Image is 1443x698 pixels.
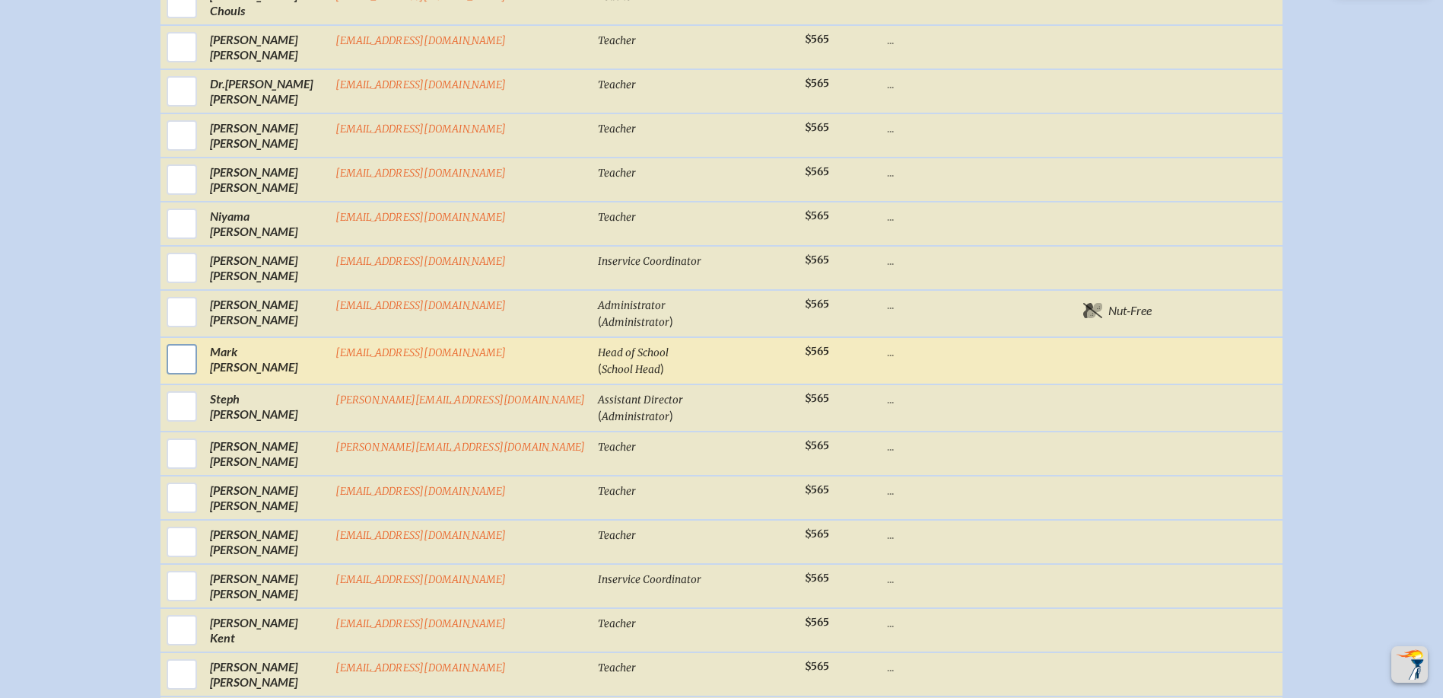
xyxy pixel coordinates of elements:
p: ... [887,391,996,406]
p: ... [887,297,996,312]
span: Teacher [598,617,636,630]
span: $565 [805,439,829,452]
a: [PERSON_NAME][EMAIL_ADDRESS][DOMAIN_NAME] [335,394,585,406]
span: Teacher [598,123,636,135]
span: ) [669,408,673,422]
span: Teacher [598,78,636,91]
span: ( [598,314,602,328]
p: ... [887,571,996,586]
p: ... [887,615,996,630]
img: To the top [1394,649,1425,680]
span: $565 [805,33,829,46]
span: ( [598,361,602,375]
span: Teacher [598,441,636,454]
a: [EMAIL_ADDRESS][DOMAIN_NAME] [335,255,506,268]
span: Administrator [602,410,669,423]
td: Steph [PERSON_NAME] [204,384,329,432]
span: $565 [805,572,829,585]
span: $565 [805,121,829,134]
p: ... [887,659,996,674]
td: [PERSON_NAME] [PERSON_NAME] [204,158,329,202]
td: [PERSON_NAME] [PERSON_NAME] [204,652,329,696]
a: [EMAIL_ADDRESS][DOMAIN_NAME] [335,573,506,586]
td: [PERSON_NAME] [PERSON_NAME] [204,564,329,608]
td: [PERSON_NAME] [PERSON_NAME] [204,69,329,113]
span: $565 [805,209,829,222]
td: [PERSON_NAME] [PERSON_NAME] [204,246,329,290]
td: [PERSON_NAME] [PERSON_NAME] [204,520,329,564]
span: $565 [805,527,829,540]
span: Teacher [598,211,636,224]
td: [PERSON_NAME] [PERSON_NAME] [204,25,329,69]
td: Mark [PERSON_NAME] [204,337,329,384]
a: [EMAIL_ADDRESS][DOMAIN_NAME] [335,661,506,674]
p: ... [887,76,996,91]
span: $565 [805,616,829,629]
td: [PERSON_NAME] [PERSON_NAME] [204,476,329,520]
span: $565 [805,345,829,358]
td: [PERSON_NAME] Kent [204,608,329,652]
span: ( [598,408,602,422]
a: [EMAIL_ADDRESS][DOMAIN_NAME] [335,346,506,359]
span: Nut-Free [1108,303,1152,318]
span: Teacher [598,167,636,180]
span: $565 [805,77,829,90]
td: [PERSON_NAME] [PERSON_NAME] [204,290,329,337]
a: [EMAIL_ADDRESS][DOMAIN_NAME] [335,529,506,542]
span: $565 [805,392,829,405]
a: [EMAIL_ADDRESS][DOMAIN_NAME] [335,167,506,180]
span: Inservice Coordinator [598,573,701,586]
span: $565 [805,298,829,311]
a: [PERSON_NAME][EMAIL_ADDRESS][DOMAIN_NAME] [335,441,585,454]
span: ) [660,361,664,375]
span: Teacher [598,661,636,674]
a: [EMAIL_ADDRESS][DOMAIN_NAME] [335,123,506,135]
p: ... [887,32,996,47]
p: ... [887,164,996,180]
p: ... [887,209,996,224]
a: [EMAIL_ADDRESS][DOMAIN_NAME] [335,485,506,498]
span: $565 [805,483,829,496]
span: Administrator [598,299,666,312]
p: ... [887,120,996,135]
span: Inservice Coordinator [598,255,701,268]
span: Teacher [598,485,636,498]
span: School Head [602,363,660,376]
span: Administrator [602,316,669,329]
a: [EMAIL_ADDRESS][DOMAIN_NAME] [335,617,506,630]
p: ... [887,483,996,498]
a: [EMAIL_ADDRESS][DOMAIN_NAME] [335,78,506,91]
td: [PERSON_NAME] [PERSON_NAME] [204,113,329,158]
a: [EMAIL_ADDRESS][DOMAIN_NAME] [335,34,506,47]
span: Dr. [210,76,225,91]
td: [PERSON_NAME] [PERSON_NAME] [204,432,329,476]
p: ... [887,344,996,359]
a: [EMAIL_ADDRESS][DOMAIN_NAME] [335,299,506,312]
button: Scroll Top [1391,646,1428,683]
span: Teacher [598,529,636,542]
p: ... [887,527,996,542]
span: $565 [805,165,829,178]
span: ) [669,314,673,328]
span: $565 [805,253,829,266]
span: Teacher [598,34,636,47]
p: ... [887,253,996,268]
span: Assistant Director [598,394,683,406]
p: ... [887,438,996,454]
a: [EMAIL_ADDRESS][DOMAIN_NAME] [335,211,506,224]
span: $565 [805,660,829,673]
span: Head of School [598,346,669,359]
td: Niyama [PERSON_NAME] [204,202,329,246]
